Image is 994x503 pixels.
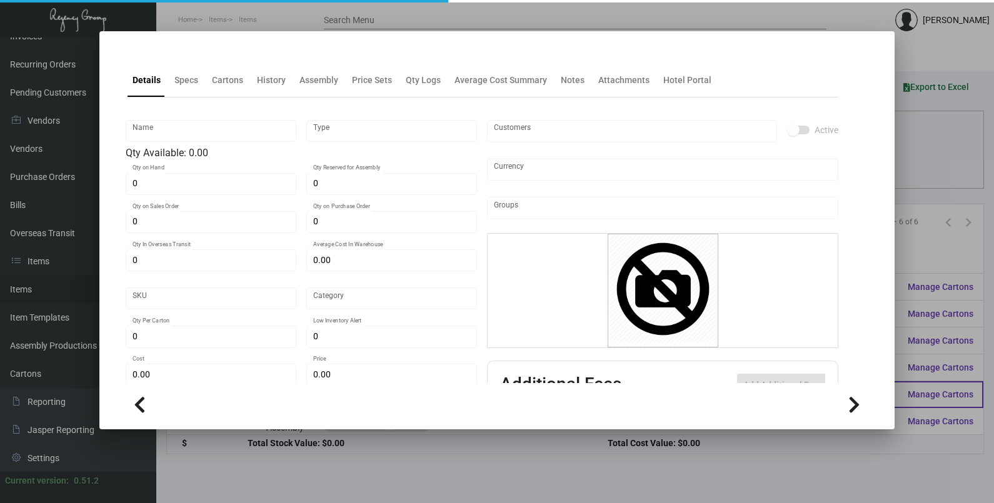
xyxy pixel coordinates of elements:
[257,74,286,87] div: History
[737,374,825,396] button: Add Additional Fee
[212,74,243,87] div: Cartons
[598,74,650,87] div: Attachments
[561,74,585,87] div: Notes
[743,380,819,390] span: Add Additional Fee
[454,74,547,87] div: Average Cost Summary
[406,74,441,87] div: Qty Logs
[5,474,69,487] div: Current version:
[299,74,338,87] div: Assembly
[494,203,832,213] input: Add new..
[494,126,771,136] input: Add new..
[815,122,838,137] span: Active
[500,374,621,396] h2: Additional Fees
[663,74,711,87] div: Hotel Portal
[126,146,477,161] div: Qty Available: 0.00
[74,474,99,487] div: 0.51.2
[352,74,392,87] div: Price Sets
[133,74,161,87] div: Details
[174,74,198,87] div: Specs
